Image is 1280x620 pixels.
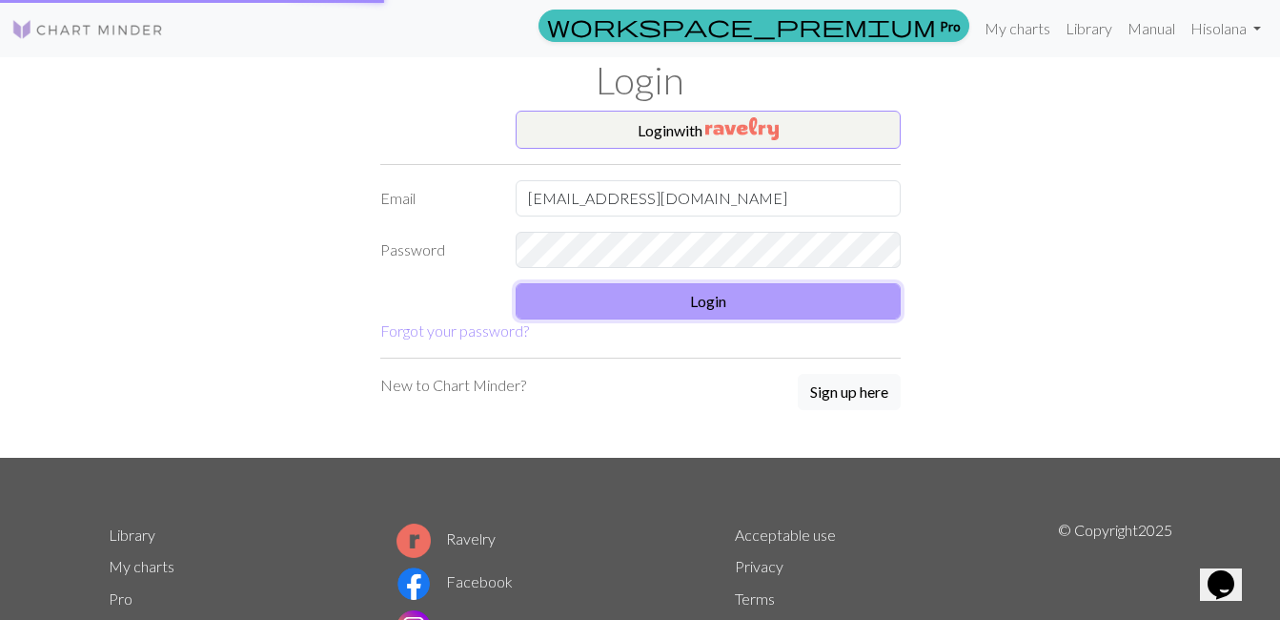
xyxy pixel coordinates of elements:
a: Pro [538,10,969,42]
button: Login [516,283,901,320]
h1: Login [97,57,1184,103]
a: Library [109,526,155,544]
label: Password [369,232,505,268]
a: Forgot your password? [380,321,529,340]
a: Manual [1120,10,1183,48]
a: My charts [977,10,1058,48]
a: Library [1058,10,1120,48]
a: Sign up here [798,374,901,412]
img: Facebook logo [396,567,431,601]
iframe: chat widget [1200,544,1261,601]
button: Loginwith [516,111,901,149]
button: Sign up here [798,374,901,410]
span: workspace_premium [547,12,936,39]
label: Email [369,180,505,217]
img: Ravelry [705,117,779,140]
a: Facebook [396,572,513,590]
a: Ravelry [396,529,496,548]
a: Terms [735,589,775,608]
img: Logo [11,18,164,41]
p: New to Chart Minder? [380,374,526,397]
a: Privacy [735,557,783,575]
a: Acceptable use [735,526,836,544]
a: My charts [109,557,174,575]
a: Hisolana [1183,10,1269,48]
img: Ravelry logo [396,524,431,558]
a: Pro [109,589,132,608]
